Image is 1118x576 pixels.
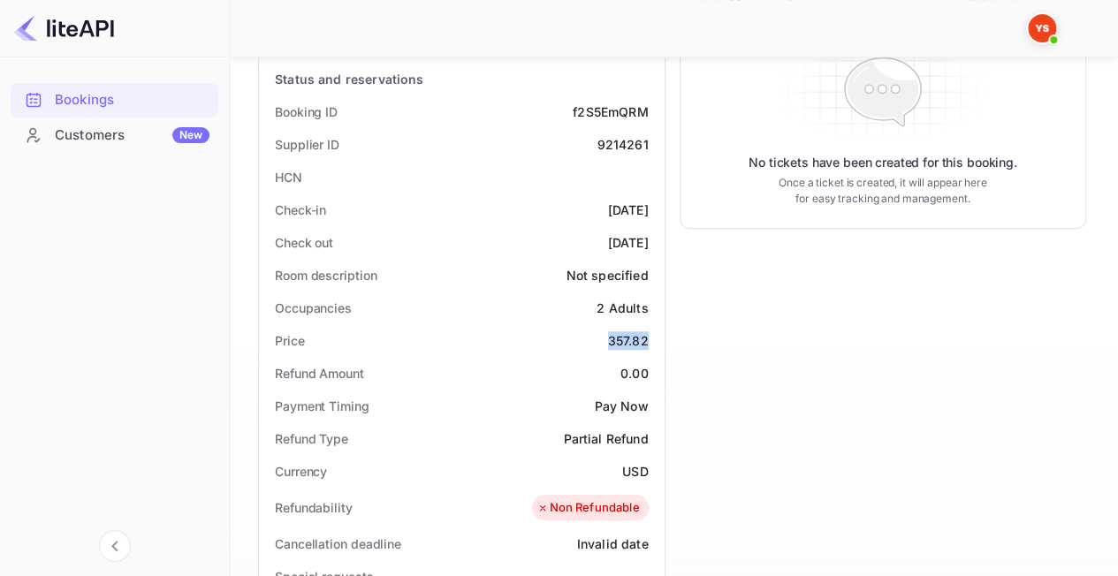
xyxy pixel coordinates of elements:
div: CustomersNew [11,118,218,153]
div: USD [622,462,648,481]
div: 9214261 [597,135,648,154]
a: CustomersNew [11,118,218,151]
p: Once a ticket is created, it will appear here for easy tracking and management. [775,175,990,207]
div: 357.82 [608,331,649,350]
div: Bookings [55,90,209,110]
div: Occupancies [275,299,352,317]
div: Cancellation deadline [275,534,401,553]
div: 2 Adults [597,299,648,317]
div: Bookings [11,83,218,117]
div: Not specified [567,266,649,284]
div: Price [275,331,305,350]
button: Collapse navigation [99,530,131,562]
div: Check-in [275,201,326,219]
div: Refundability [275,498,353,517]
div: [DATE] [608,201,649,219]
div: 0.00 [620,364,649,383]
div: Refund Amount [275,364,364,383]
div: Booking ID [275,102,338,121]
div: Customers [55,125,209,146]
img: Yandex Support [1028,14,1056,42]
div: Refund Type [275,429,348,448]
p: No tickets have been created for this booking. [749,154,1017,171]
div: Status and reservations [275,70,423,88]
div: [DATE] [608,233,649,252]
div: Supplier ID [275,135,339,154]
a: Bookings [11,83,218,116]
img: LiteAPI logo [14,14,114,42]
div: Pay Now [594,397,648,415]
div: New [172,127,209,143]
div: Non Refundable [536,499,639,517]
div: HCN [275,168,302,186]
div: Currency [275,462,327,481]
div: f2S5EmQRM [573,102,648,121]
div: Check out [275,233,333,252]
div: Room description [275,266,376,284]
div: Payment Timing [275,397,369,415]
div: Invalid date [577,534,649,553]
div: Partial Refund [563,429,648,448]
